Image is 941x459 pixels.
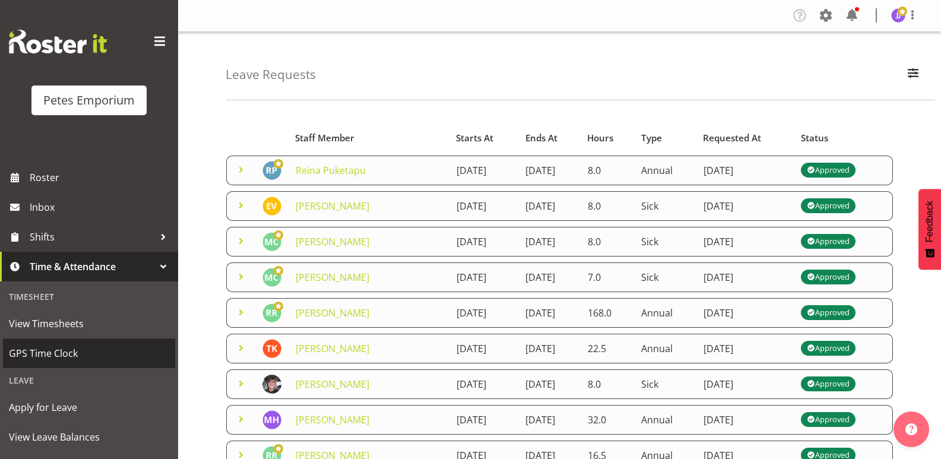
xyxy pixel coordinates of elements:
td: [DATE] [518,262,580,292]
td: Sick [634,227,696,257]
button: Feedback - Show survey [918,189,941,270]
a: [PERSON_NAME] [296,235,369,248]
span: Inbox [30,198,172,216]
td: 7.0 [581,262,635,292]
td: [DATE] [449,298,519,328]
td: 8.0 [581,156,635,185]
span: Type [641,131,662,145]
span: View Leave Balances [9,428,169,446]
td: [DATE] [696,334,794,363]
td: [DATE] [518,298,580,328]
td: 168.0 [581,298,635,328]
img: eva-vailini10223.jpg [262,197,281,216]
h4: Leave Requests [226,68,316,81]
img: theo-kuzniarski11934.jpg [262,339,281,358]
td: [DATE] [518,369,580,399]
a: [PERSON_NAME] [296,306,369,319]
span: Apply for Leave [9,398,169,416]
td: [DATE] [518,405,580,435]
a: Apply for Leave [3,392,175,422]
td: [DATE] [518,156,580,185]
td: [DATE] [696,156,794,185]
img: michelle-whaleb4506e5af45ffd00a26cc2b6420a9100.png [262,375,281,394]
span: Staff Member [295,131,354,145]
img: Rosterit website logo [9,30,107,53]
td: [DATE] [449,227,519,257]
td: 8.0 [581,191,635,221]
td: Annual [634,334,696,363]
div: Approved [807,377,850,391]
a: Reina Puketapu [296,164,366,177]
img: mackenzie-halford4471.jpg [262,410,281,429]
td: 8.0 [581,369,635,399]
span: Feedback [924,201,935,242]
div: Approved [807,199,850,213]
div: Petes Emporium [43,91,135,109]
img: help-xxl-2.png [905,423,917,435]
span: Roster [30,169,172,186]
span: Hours [587,131,613,145]
td: [DATE] [449,156,519,185]
div: Approved [807,270,850,284]
td: Sick [634,262,696,292]
div: Timesheet [3,284,175,309]
td: [DATE] [518,334,580,363]
span: Time & Attendance [30,258,154,276]
img: janelle-jonkers702.jpg [891,8,905,23]
a: [PERSON_NAME] [296,378,369,391]
span: Status [801,131,828,145]
span: Starts At [456,131,493,145]
td: 32.0 [581,405,635,435]
td: [DATE] [696,405,794,435]
img: reina-puketapu721.jpg [262,161,281,180]
td: Annual [634,298,696,328]
span: Requested At [703,131,761,145]
span: Ends At [525,131,557,145]
a: [PERSON_NAME] [296,271,369,284]
td: 22.5 [581,334,635,363]
td: Sick [634,191,696,221]
span: GPS Time Clock [9,344,169,362]
td: [DATE] [449,262,519,292]
td: [DATE] [518,191,580,221]
td: [DATE] [696,262,794,292]
td: [DATE] [696,227,794,257]
td: Annual [634,405,696,435]
span: View Timesheets [9,315,169,333]
div: Approved [807,163,850,178]
img: melissa-cowen2635.jpg [262,232,281,251]
a: [PERSON_NAME] [296,342,369,355]
td: [DATE] [449,405,519,435]
a: View Timesheets [3,309,175,338]
img: ruth-robertson-taylor722.jpg [262,303,281,322]
td: [DATE] [696,369,794,399]
td: 8.0 [581,227,635,257]
div: Approved [807,341,850,356]
a: [PERSON_NAME] [296,200,369,213]
span: Shifts [30,228,154,246]
div: Leave [3,368,175,392]
td: [DATE] [449,369,519,399]
td: Annual [634,156,696,185]
a: View Leave Balances [3,422,175,452]
td: [DATE] [449,191,519,221]
button: Filter Employees [901,62,926,88]
td: [DATE] [696,191,794,221]
img: melissa-cowen2635.jpg [262,268,281,287]
td: Sick [634,369,696,399]
div: Approved [807,413,850,427]
a: [PERSON_NAME] [296,413,369,426]
td: [DATE] [518,227,580,257]
div: Approved [807,306,850,320]
div: Approved [807,235,850,249]
td: [DATE] [449,334,519,363]
a: GPS Time Clock [3,338,175,368]
td: [DATE] [696,298,794,328]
